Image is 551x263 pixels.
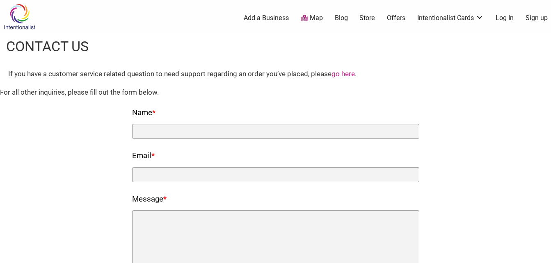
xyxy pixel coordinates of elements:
[132,193,167,206] label: Message
[132,149,155,163] label: Email
[359,14,375,23] a: Store
[335,14,348,23] a: Blog
[332,70,355,78] a: go here
[244,14,289,23] a: Add a Business
[8,69,543,79] div: If you have a customer service related question to need support regarding an order you’ve placed,...
[496,14,514,23] a: Log In
[6,37,89,57] h1: Contact Us
[417,14,484,23] a: Intentionalist Cards
[132,106,155,120] label: Name
[387,14,405,23] a: Offers
[301,14,323,23] a: Map
[526,14,548,23] a: Sign up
